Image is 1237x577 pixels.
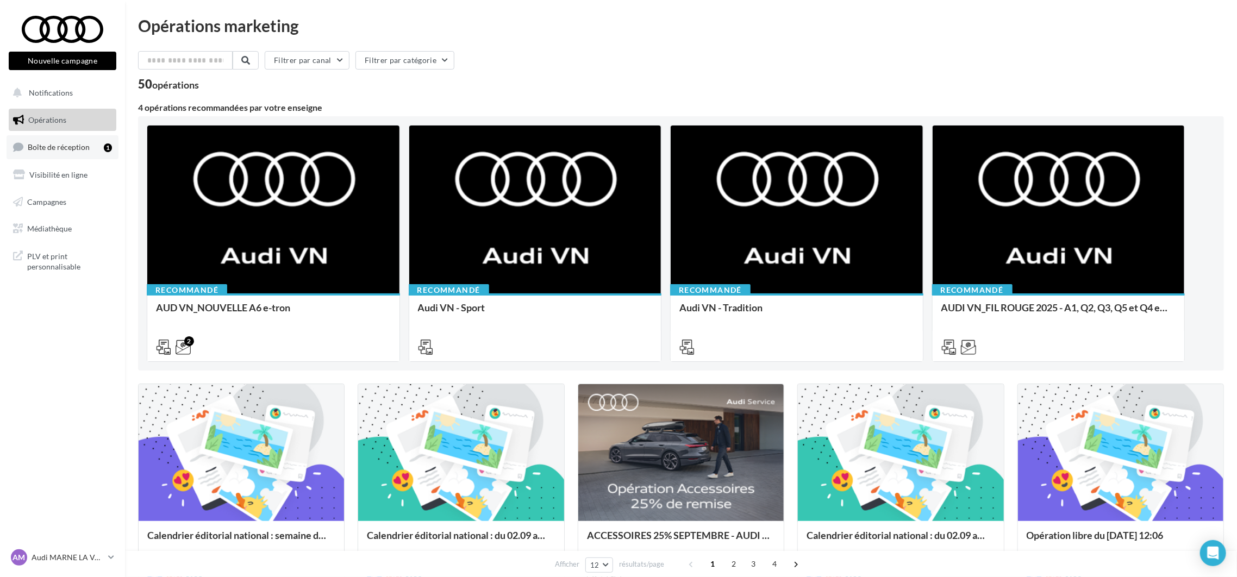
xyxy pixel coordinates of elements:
[7,164,118,186] a: Visibilité en ligne
[1200,540,1226,566] div: Open Intercom Messenger
[156,302,391,324] div: AUD VN_NOUVELLE A6 e-tron
[7,217,118,240] a: Médiathèque
[670,284,751,296] div: Recommandé
[7,81,114,104] button: Notifications
[265,51,349,70] button: Filtrer par canal
[147,530,335,551] div: Calendrier éditorial national : semaine du 08.09 au 14.09
[941,302,1176,324] div: AUDI VN_FIL ROUGE 2025 - A1, Q2, Q3, Q5 et Q4 e-tron
[13,552,26,563] span: AM
[147,284,227,296] div: Recommandé
[152,80,199,90] div: opérations
[184,336,194,346] div: 2
[745,555,763,573] span: 3
[28,142,90,152] span: Boîte de réception
[138,103,1224,112] div: 4 opérations recommandées par votre enseigne
[7,109,118,131] a: Opérations
[7,191,118,214] a: Campagnes
[367,530,555,551] div: Calendrier éditorial national : du 02.09 au 15.09
[418,302,653,324] div: Audi VN - Sport
[679,302,914,324] div: Audi VN - Tradition
[590,561,599,569] span: 12
[104,143,112,152] div: 1
[9,52,116,70] button: Nouvelle campagne
[766,555,784,573] span: 4
[7,135,118,159] a: Boîte de réception1
[585,557,613,573] button: 12
[29,88,73,97] span: Notifications
[28,115,66,124] span: Opérations
[619,559,664,569] span: résultats/page
[1027,530,1215,551] div: Opération libre du [DATE] 12:06
[555,559,579,569] span: Afficher
[704,555,722,573] span: 1
[138,17,1224,34] div: Opérations marketing
[27,224,72,233] span: Médiathèque
[409,284,489,296] div: Recommandé
[587,530,775,551] div: ACCESSOIRES 25% SEPTEMBRE - AUDI SERVICE
[27,197,66,206] span: Campagnes
[27,249,112,272] span: PLV et print personnalisable
[138,78,199,90] div: 50
[7,244,118,277] a: PLV et print personnalisable
[29,170,88,179] span: Visibilité en ligne
[9,547,116,568] a: AM Audi MARNE LA VALLEE
[355,51,454,70] button: Filtrer par catégorie
[932,284,1013,296] div: Recommandé
[807,530,995,551] div: Calendrier éditorial national : du 02.09 au 09.09
[726,555,743,573] span: 2
[32,552,104,563] p: Audi MARNE LA VALLEE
